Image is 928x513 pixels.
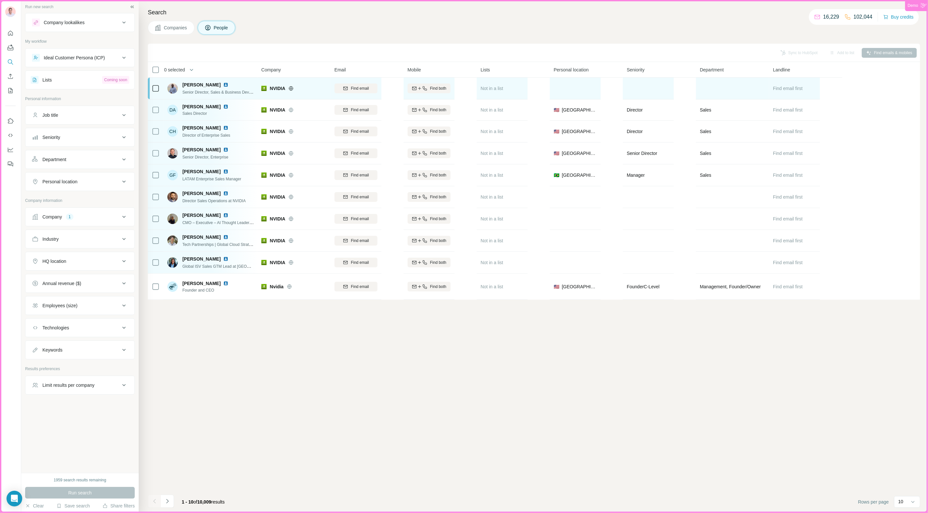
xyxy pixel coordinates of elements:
[773,67,790,73] span: Landline
[5,42,16,53] button: Agents Inbox
[182,499,193,505] span: 1 - 10
[261,216,267,221] img: Logo of NVIDIA
[334,67,346,73] span: Email
[182,190,221,197] span: [PERSON_NAME]
[167,148,178,158] img: Avatar
[481,260,503,265] span: Not in a list
[481,194,503,200] span: Not in a list
[5,70,16,82] button: Enrich CSV
[261,194,267,200] img: Logo of NVIDIA
[773,151,803,156] span: Find email first
[408,148,451,158] button: Find both
[351,85,369,91] span: Find email
[182,89,265,95] span: Senior Director, Sales & Business Development
[351,107,369,113] span: Find email
[261,129,267,134] img: Logo of NVIDIA
[223,147,228,152] img: LinkedIn logo
[351,238,369,244] span: Find email
[481,284,503,289] span: Not in a list
[261,173,267,178] img: Logo of NVIDIA
[773,194,803,200] span: Find email first
[334,83,378,93] button: Find email
[773,129,803,134] span: Find email first
[430,260,446,265] span: Find both
[42,236,59,242] div: Industry
[44,19,85,26] div: Company lookalikes
[270,194,285,200] span: NVIDIA
[627,151,657,156] span: Senior Director
[351,216,369,222] span: Find email
[25,4,54,10] div: Run new search
[481,67,490,73] span: Lists
[334,192,378,202] button: Find email
[270,128,285,135] span: NVIDIA
[42,77,52,83] div: Lists
[25,152,134,167] button: Department
[908,3,918,8] span: Demo
[408,236,451,246] button: Find both
[270,237,285,244] span: NVIDIA
[823,13,839,21] p: 16,229
[408,83,451,93] button: Find both
[223,191,228,196] img: LinkedIn logo
[223,125,228,130] img: LinkedIn logo
[334,282,378,292] button: Find email
[164,24,188,31] span: Companies
[5,158,16,170] button: Feedback
[182,280,221,287] span: [PERSON_NAME]
[182,199,246,203] span: Director Sales Operations at NVIDIA
[334,148,378,158] button: Find email
[562,172,597,178] span: [GEOGRAPHIC_DATA]
[627,284,659,289] span: Founder C-Level
[56,503,90,509] button: Save search
[42,347,62,353] div: Keywords
[351,128,369,134] span: Find email
[42,214,62,220] div: Company
[408,170,451,180] button: Find both
[197,499,211,505] span: 10,009
[164,67,185,73] span: 0 selected
[5,27,16,39] button: Quick start
[408,105,451,115] button: Find both
[481,129,503,134] span: Not in a list
[161,495,174,508] button: Navigate to next page
[25,129,134,145] button: Seniority
[42,134,60,141] div: Seniority
[898,498,904,505] p: 10
[334,236,378,246] button: Find email
[182,264,278,269] span: Global ISV Sales GTM Lead at [GEOGRAPHIC_DATA]
[700,283,761,290] span: Management, Founder/Owner
[351,194,369,200] span: Find email
[182,220,280,225] span: CMO – Executive – AI Thought Leader – Public Speaker
[66,214,73,220] div: 1
[554,128,559,135] span: 🇺🇸
[481,86,503,91] span: Not in a list
[5,56,16,68] button: Search
[627,173,645,178] span: Manager
[430,238,446,244] span: Find both
[261,260,267,265] img: Logo of NVIDIA
[182,212,221,219] span: [PERSON_NAME]
[25,96,135,102] p: Personal information
[408,258,451,267] button: Find both
[25,209,134,225] button: Company1
[430,172,446,178] span: Find both
[562,107,597,113] span: [GEOGRAPHIC_DATA]
[25,174,134,189] button: Personal location
[25,366,135,372] p: Results preferences
[627,129,643,134] span: Director
[261,151,267,156] img: Logo of NVIDIA
[773,173,803,178] span: Find email first
[42,382,95,388] div: Limit results per company
[182,177,241,181] span: LATAM Enterprise Sales Manager
[182,234,221,240] span: [PERSON_NAME]
[261,238,267,243] img: Logo of NVIDIA
[25,276,134,291] button: Annual revenue ($)
[858,499,889,505] span: Rows per page
[5,115,16,127] button: Use Surfe on LinkedIn
[5,144,16,156] button: Dashboard
[270,107,285,113] span: NVIDIA
[261,284,267,289] img: Logo of Nvidia
[773,86,803,91] span: Find email first
[562,128,597,135] span: [GEOGRAPHIC_DATA]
